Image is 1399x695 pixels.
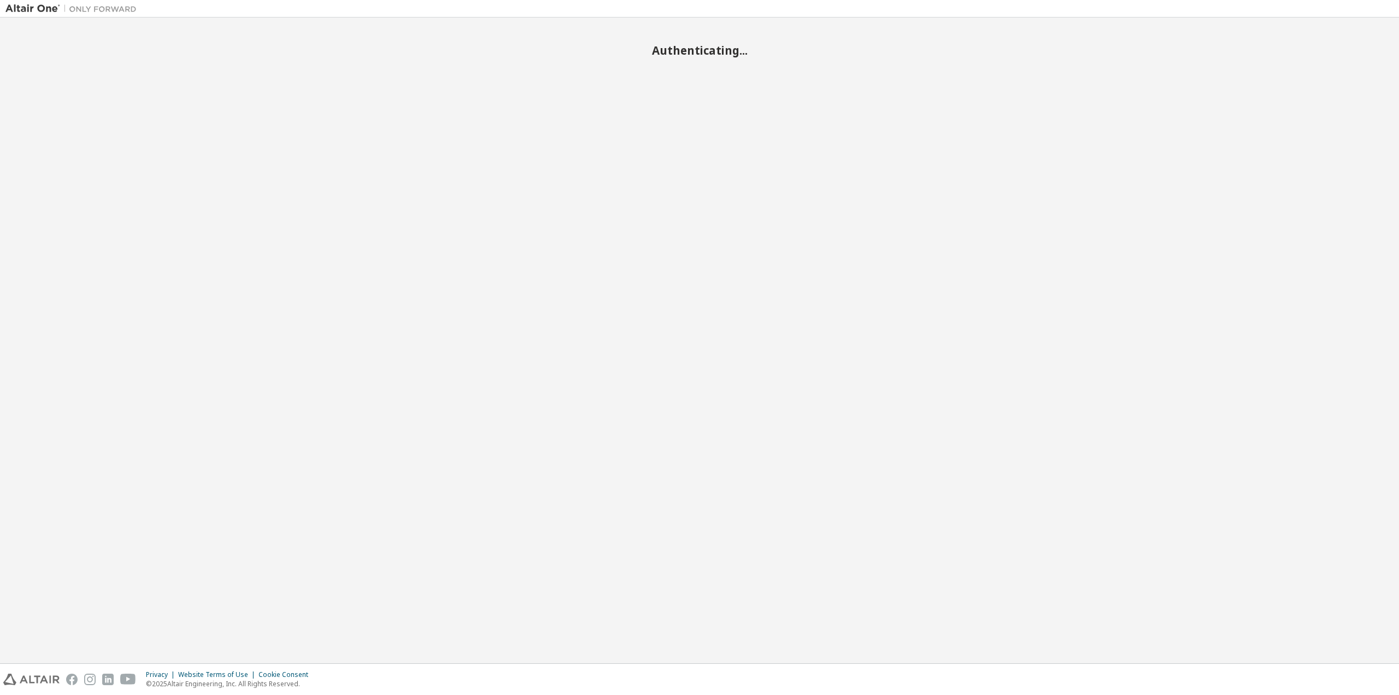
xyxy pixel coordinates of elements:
div: Website Terms of Use [178,670,258,679]
img: linkedin.svg [102,674,114,685]
img: Altair One [5,3,142,14]
h2: Authenticating... [5,43,1394,57]
p: © 2025 Altair Engineering, Inc. All Rights Reserved. [146,679,315,688]
div: Cookie Consent [258,670,315,679]
img: youtube.svg [120,674,136,685]
img: facebook.svg [66,674,78,685]
img: altair_logo.svg [3,674,60,685]
img: instagram.svg [84,674,96,685]
div: Privacy [146,670,178,679]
